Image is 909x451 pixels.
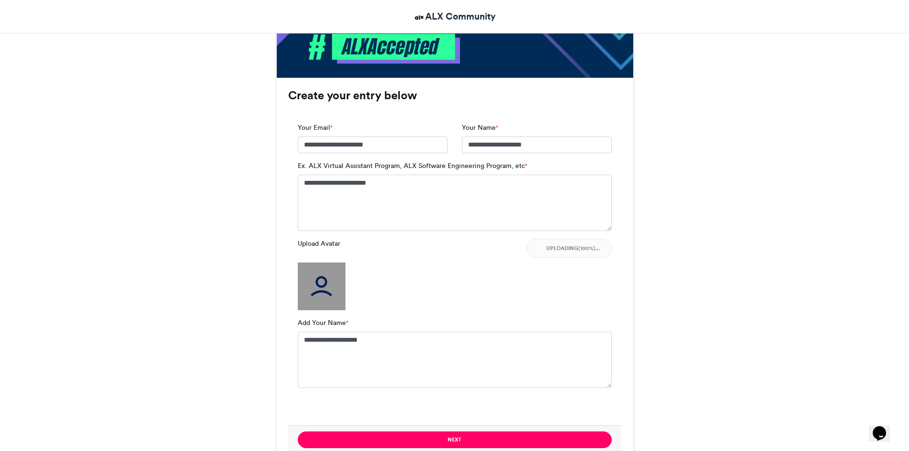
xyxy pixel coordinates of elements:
label: Upload Avatar [298,239,340,249]
button: Uploading(100%)... [527,239,612,258]
label: Add Your Name [298,318,348,328]
img: ALX Community [413,11,425,23]
h3: Create your entry below [288,90,621,101]
label: Your Name [462,123,498,133]
iframe: chat widget [869,413,899,441]
label: Your Email [298,123,333,133]
img: user_filled.png [298,262,345,310]
button: Next [298,431,612,448]
a: ALX Community [413,10,496,23]
label: Ex. ALX Virtual Assistant Program, ALX Software Engineering Program, etc [298,161,527,171]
